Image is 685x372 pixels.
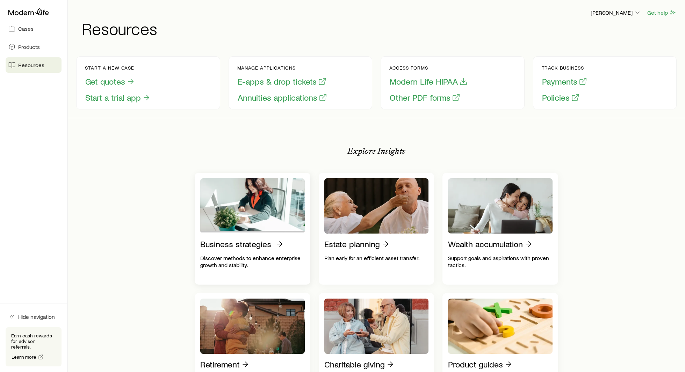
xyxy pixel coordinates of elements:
[324,239,380,249] p: Estate planning
[324,178,429,234] img: Estate planning
[18,313,55,320] span: Hide navigation
[200,178,305,234] img: Business strategies
[85,92,151,103] button: Start a trial app
[448,359,503,369] p: Product guides
[6,327,62,366] div: Earn cash rewards for advisor referrals.Learn more
[448,178,553,234] img: Wealth accumulation
[200,239,271,249] p: Business strategies
[237,65,327,71] p: Manage applications
[448,239,523,249] p: Wealth accumulation
[389,76,468,87] button: Modern Life HIPAA
[448,255,553,269] p: Support goals and aspirations with proven tactics.
[82,20,677,37] h1: Resources
[442,173,558,285] a: Wealth accumulationSupport goals and aspirations with proven tactics.
[590,9,641,17] button: [PERSON_NAME]
[237,76,327,87] button: E-apps & drop tickets
[6,57,62,73] a: Resources
[12,355,37,359] span: Learn more
[18,43,40,50] span: Products
[195,173,310,285] a: Business strategiesDiscover methods to enhance enterprise growth and stability.
[85,65,151,71] p: Start a new case
[324,359,385,369] p: Charitable giving
[6,21,62,36] a: Cases
[448,299,553,354] img: Product guides
[347,146,405,156] p: Explore Insights
[6,39,62,55] a: Products
[11,333,56,350] p: Earn cash rewards for advisor referrals.
[85,76,135,87] button: Get quotes
[6,309,62,324] button: Hide navigation
[200,359,240,369] p: Retirement
[591,9,641,16] p: [PERSON_NAME]
[237,92,327,103] button: Annuities applications
[542,76,587,87] button: Payments
[324,255,429,262] p: Plan early for an efficient asset transfer.
[542,65,587,71] p: Track business
[647,9,677,17] button: Get help
[319,173,434,285] a: Estate planningPlan early for an efficient asset transfer.
[18,62,44,69] span: Resources
[200,255,305,269] p: Discover methods to enhance enterprise growth and stability.
[389,92,461,103] button: Other PDF forms
[542,92,580,103] button: Policies
[18,25,34,32] span: Cases
[324,299,429,354] img: Charitable giving
[200,299,305,354] img: Retirement
[389,65,468,71] p: Access forms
